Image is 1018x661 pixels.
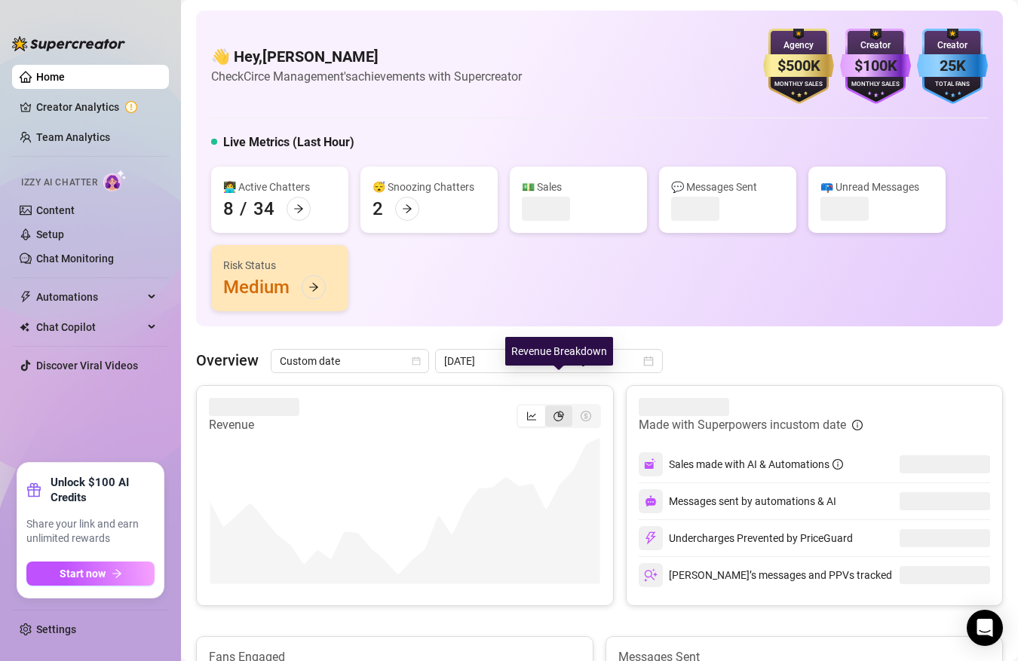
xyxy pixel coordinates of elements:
[517,404,601,428] div: segmented control
[26,517,155,546] span: Share your link and earn unlimited rewards
[967,610,1003,646] div: Open Intercom Messenger
[522,179,635,195] div: 💵 Sales
[639,489,836,513] div: Messages sent by automations & AI
[402,204,412,214] span: arrow-right
[36,623,76,635] a: Settings
[12,36,125,51] img: logo-BBDzfeDw.svg
[36,252,114,265] a: Chat Monitoring
[211,46,522,67] h4: 👋 Hey, [PERSON_NAME]
[36,315,143,339] span: Chat Copilot
[36,71,65,83] a: Home
[671,179,784,195] div: 💬 Messages Sent
[223,197,234,221] div: 8
[308,282,319,292] span: arrow-right
[20,322,29,332] img: Chat Copilot
[60,568,106,580] span: Start now
[223,133,354,151] h5: Live Metrics (Last Hour)
[103,170,127,191] img: AI Chatter
[211,67,522,86] article: Check Circe Management's achievements with Supercreator
[840,80,911,90] div: Monthly Sales
[20,291,32,303] span: thunderbolt
[644,531,658,545] img: svg%3e
[373,179,486,195] div: 😴 Snoozing Chatters
[223,179,336,195] div: 👩‍💻 Active Chatters
[196,349,259,372] article: Overview
[581,411,591,421] span: dollar-circle
[36,95,157,119] a: Creator Analytics exclamation-circle
[840,54,911,78] div: $100K
[639,563,892,587] div: [PERSON_NAME]’s messages and PPVs tracked
[645,495,657,507] img: svg%3e
[293,204,304,214] span: arrow-right
[763,54,834,78] div: $500K
[526,411,537,421] span: line-chart
[553,411,564,421] span: pie-chart
[644,457,658,471] img: svg%3e
[21,176,97,190] span: Izzy AI Chatter
[505,337,613,366] div: Revenue Breakdown
[51,475,155,505] strong: Unlock $100 AI Credits
[223,257,336,274] div: Risk Status
[209,416,299,434] article: Revenue
[253,197,274,221] div: 34
[763,80,834,90] div: Monthly Sales
[36,204,75,216] a: Content
[36,131,110,143] a: Team Analytics
[280,350,420,372] span: Custom date
[536,355,548,367] span: to
[644,568,658,582] img: svg%3e
[26,562,155,586] button: Start nowarrow-right
[112,568,122,579] span: arrow-right
[639,526,853,550] div: Undercharges Prevented by PriceGuard
[412,357,421,366] span: calendar
[852,420,863,430] span: info-circle
[669,456,843,473] div: Sales made with AI & Automations
[763,29,834,104] img: gold-badge-CigiZidd.svg
[840,38,911,53] div: Creator
[917,80,988,90] div: Total Fans
[820,179,934,195] div: 📪 Unread Messages
[444,353,530,369] input: Start date
[763,38,834,53] div: Agency
[36,228,64,240] a: Setup
[917,38,988,53] div: Creator
[36,285,143,309] span: Automations
[832,459,843,470] span: info-circle
[36,360,138,372] a: Discover Viral Videos
[26,482,41,497] span: gift
[639,416,846,434] article: Made with Superpowers in custom date
[917,29,988,104] img: blue-badge-DgoSNQY1.svg
[840,29,911,104] img: purple-badge-B9DA21FR.svg
[917,54,988,78] div: 25K
[373,197,383,221] div: 2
